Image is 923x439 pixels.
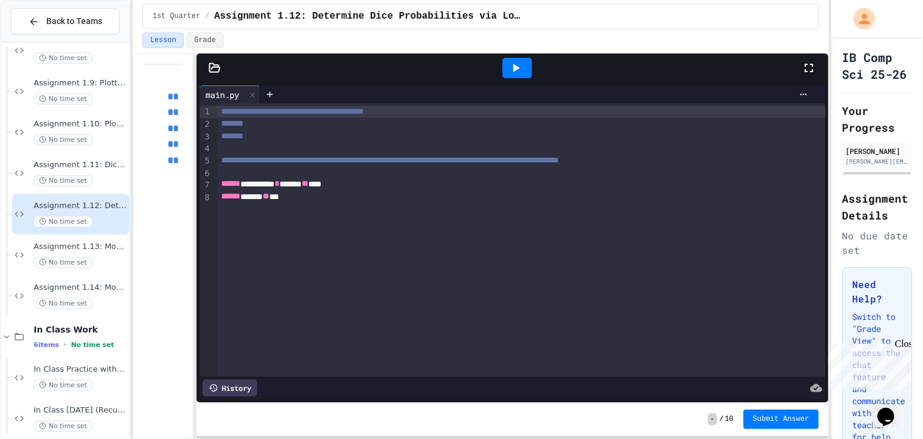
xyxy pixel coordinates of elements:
span: 10 [725,414,733,424]
button: Back to Teams [11,8,120,34]
span: No time set [34,298,93,309]
button: Submit Answer [743,410,819,429]
div: 8 [200,192,212,204]
div: 5 [200,155,212,168]
div: main.py [200,88,245,101]
div: History [203,379,257,396]
button: Lesson [142,32,184,48]
div: No due date set [842,229,912,257]
span: No time set [34,134,93,146]
iframe: chat widget [823,339,911,390]
div: [PERSON_NAME] [845,146,909,156]
span: No time set [71,341,114,349]
iframe: chat widget [873,391,911,427]
span: • [64,340,66,349]
div: 2 [200,118,212,131]
span: No time set [34,257,93,268]
span: No time set [34,379,93,391]
div: 6 [200,168,212,180]
div: main.py [200,85,260,103]
span: Back to Teams [46,15,102,28]
span: No time set [34,420,93,432]
span: Assignment 1.13: More Work with IP Address Data [34,242,127,252]
span: / [205,11,209,21]
h3: Need Help? [852,277,902,306]
button: Grade [186,32,224,48]
span: Assignment 1.14: More Work with IP Address Data, Part 2 [34,283,127,293]
div: Chat with us now!Close [5,5,83,76]
h2: Your Progress [842,102,912,136]
span: In Class Work [34,324,127,335]
span: - [708,413,717,425]
span: No time set [34,52,93,64]
span: 6 items [34,341,59,349]
div: 3 [200,131,212,144]
span: In Class Practice with Lists, [DATE] [34,364,127,375]
span: 1st Quarter [153,11,200,21]
span: Submit Answer [753,414,809,424]
div: 1 [200,106,212,118]
span: Assignment 1.9: Plotting Random Points [34,78,127,88]
span: / [719,414,723,424]
span: In Class [DATE] (Recursion) [34,405,127,416]
h1: IB Comp Sci 25-26 [842,49,912,82]
div: 7 [200,179,212,192]
span: Assignment 1.10: Plotting with Python [34,119,127,129]
div: My Account [841,5,878,32]
span: Assignment 1.12: Determine Dice Probabilities via Loops [34,201,127,211]
div: 4 [200,143,212,155]
div: [PERSON_NAME][EMAIL_ADDRESS][DOMAIN_NAME] [845,157,909,166]
span: Assignment 1.11: Dice Probabilities via Monte Carlo Methods [34,160,127,170]
span: No time set [34,216,93,227]
h2: Assignment Details [842,190,912,224]
span: No time set [34,93,93,105]
span: Assignment 1.12: Determine Dice Probabilities via Loops [214,9,522,23]
span: No time set [34,175,93,186]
